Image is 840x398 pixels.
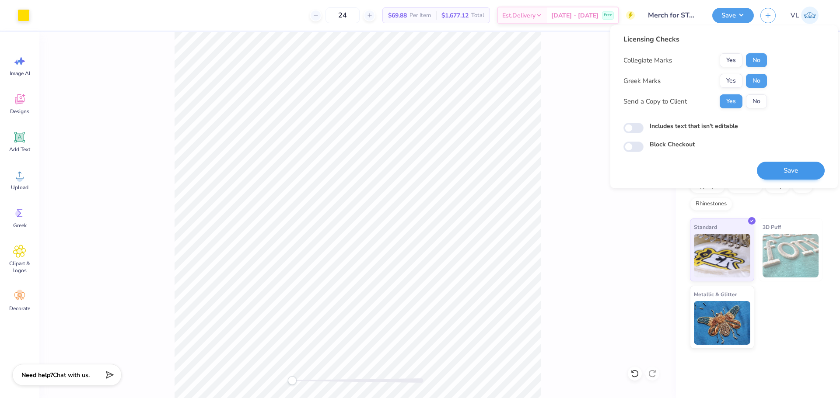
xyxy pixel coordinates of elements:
[787,7,822,24] a: VL
[694,301,750,345] img: Metallic & Glitter
[53,371,90,379] span: Chat with us.
[791,10,799,21] span: VL
[694,222,717,232] span: Standard
[757,162,825,180] button: Save
[623,55,672,66] div: Collegiate Marks
[502,11,535,20] span: Est. Delivery
[10,70,30,77] span: Image AI
[690,197,732,211] div: Rhinestones
[288,376,297,385] div: Accessibility label
[551,11,598,20] span: [DATE] - [DATE]
[10,108,29,115] span: Designs
[409,11,431,20] span: Per Item
[388,11,407,20] span: $69.88
[720,94,742,108] button: Yes
[712,8,754,23] button: Save
[746,74,767,88] button: No
[746,53,767,67] button: No
[763,234,819,277] img: 3D Puff
[623,76,661,86] div: Greek Marks
[720,53,742,67] button: Yes
[471,11,484,20] span: Total
[623,34,767,45] div: Licensing Checks
[9,146,30,153] span: Add Text
[746,94,767,108] button: No
[650,121,738,131] label: Includes text that isn't editable
[604,12,612,18] span: Free
[694,234,750,277] img: Standard
[9,305,30,312] span: Decorate
[325,7,360,23] input: – –
[11,184,28,191] span: Upload
[650,140,695,149] label: Block Checkout
[720,74,742,88] button: Yes
[763,222,781,232] span: 3D Puff
[623,97,687,107] div: Send a Copy to Client
[801,7,819,24] img: Vincent Lloyd Laurel
[441,11,469,20] span: $1,677.12
[21,371,53,379] strong: Need help?
[694,290,737,299] span: Metallic & Glitter
[13,222,27,229] span: Greek
[5,260,34,274] span: Clipart & logos
[641,7,706,24] input: Untitled Design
